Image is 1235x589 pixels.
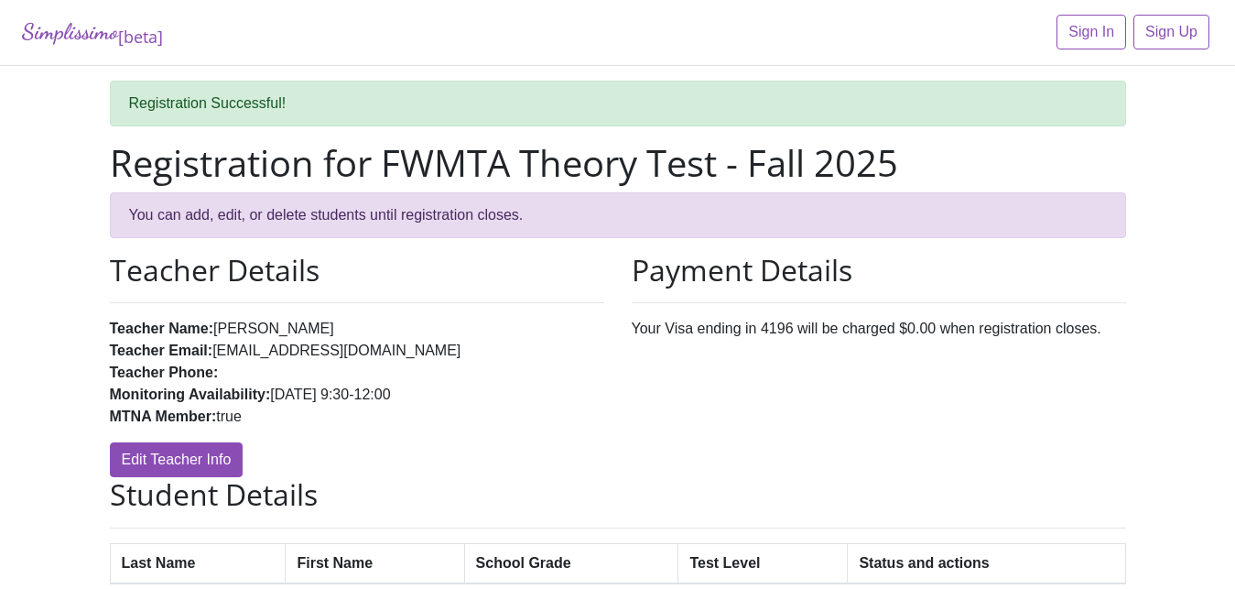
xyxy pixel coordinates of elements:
h2: Payment Details [632,253,1126,288]
h2: Teacher Details [110,253,604,288]
a: Sign In [1056,15,1126,49]
li: [PERSON_NAME] [110,318,604,340]
strong: Teacher Email: [110,343,213,358]
a: Simplissimo[beta] [22,15,163,50]
strong: MTNA Member: [110,409,217,424]
sub: [beta] [118,26,163,48]
th: School Grade [464,543,678,584]
strong: Monitoring Availability: [110,387,271,402]
th: Status and actions [848,543,1125,584]
li: [EMAIL_ADDRESS][DOMAIN_NAME] [110,340,604,362]
th: First Name [286,543,464,584]
th: Last Name [110,543,286,584]
h1: Registration for FWMTA Theory Test - Fall 2025 [110,141,1126,185]
div: Registration Successful! [110,81,1126,126]
h2: Student Details [110,477,1126,512]
strong: Teacher Name: [110,321,214,336]
a: Edit Teacher Info [110,442,244,477]
li: [DATE] 9:30-12:00 [110,384,604,406]
a: Sign Up [1133,15,1209,49]
div: Your Visa ending in 4196 will be charged $0.00 when registration closes. [618,253,1140,477]
li: true [110,406,604,428]
div: You can add, edit, or delete students until registration closes. [110,192,1126,238]
th: Test Level [678,543,848,584]
strong: Teacher Phone: [110,365,219,380]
